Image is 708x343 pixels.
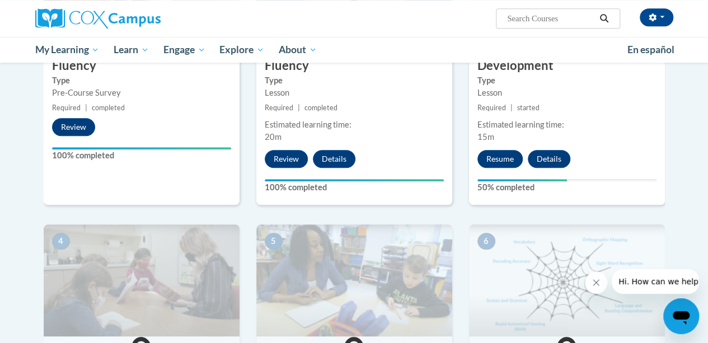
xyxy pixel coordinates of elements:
[265,74,444,87] label: Type
[106,37,156,63] a: Learn
[528,150,570,168] button: Details
[477,74,657,87] label: Type
[85,104,87,112] span: |
[506,12,596,25] input: Search Courses
[627,44,674,55] span: En español
[298,104,300,112] span: |
[265,233,283,250] span: 5
[265,119,444,131] div: Estimated learning time:
[212,37,271,63] a: Explore
[477,132,494,142] span: 15m
[52,147,231,149] div: Your progress
[477,181,657,194] label: 50% completed
[163,43,205,57] span: Engage
[27,37,682,63] div: Main menu
[35,8,237,29] a: Cox Campus
[265,150,308,168] button: Review
[304,104,337,112] span: completed
[35,8,161,29] img: Cox Campus
[477,87,657,99] div: Lesson
[469,224,665,336] img: Course Image
[265,132,282,142] span: 20m
[640,8,673,26] button: Account Settings
[265,181,444,194] label: 100% completed
[28,37,107,63] a: My Learning
[477,119,657,131] div: Estimated learning time:
[114,43,149,57] span: Learn
[44,224,240,336] img: Course Image
[477,179,567,181] div: Your progress
[271,37,324,63] a: About
[620,38,682,62] a: En español
[477,233,495,250] span: 6
[35,43,99,57] span: My Learning
[477,104,506,112] span: Required
[52,233,70,250] span: 4
[265,87,444,99] div: Lesson
[265,104,293,112] span: Required
[219,43,264,57] span: Explore
[92,104,125,112] span: completed
[663,298,699,334] iframe: Button to launch messaging window
[256,224,452,336] img: Course Image
[52,87,231,99] div: Pre-Course Survey
[477,150,523,168] button: Resume
[313,150,355,168] button: Details
[517,104,540,112] span: started
[596,12,612,25] button: Search
[510,104,513,112] span: |
[52,149,231,162] label: 100% completed
[52,74,231,87] label: Type
[52,104,81,112] span: Required
[612,269,699,294] iframe: Message from company
[279,43,317,57] span: About
[265,179,444,181] div: Your progress
[7,8,91,17] span: Hi. How can we help?
[52,118,95,136] button: Review
[156,37,213,63] a: Engage
[585,271,607,294] iframe: Close message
